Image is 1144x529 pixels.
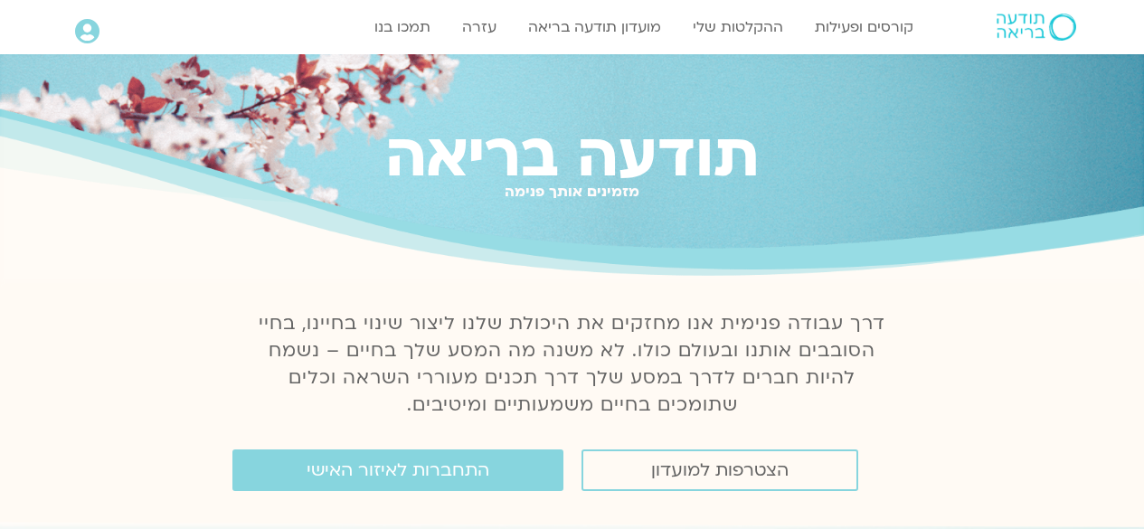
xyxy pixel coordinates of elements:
[365,10,440,44] a: תמכו בנו
[581,449,858,491] a: הצטרפות למועדון
[684,10,792,44] a: ההקלטות שלי
[997,14,1076,41] img: תודעה בריאה
[249,310,896,419] p: דרך עבודה פנימית אנו מחזקים את היכולת שלנו ליצור שינוי בחיינו, בחיי הסובבים אותנו ובעולם כולו. לא...
[453,10,506,44] a: עזרה
[232,449,563,491] a: התחברות לאיזור האישי
[519,10,670,44] a: מועדון תודעה בריאה
[806,10,922,44] a: קורסים ופעילות
[307,460,489,480] span: התחברות לאיזור האישי
[651,460,789,480] span: הצטרפות למועדון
